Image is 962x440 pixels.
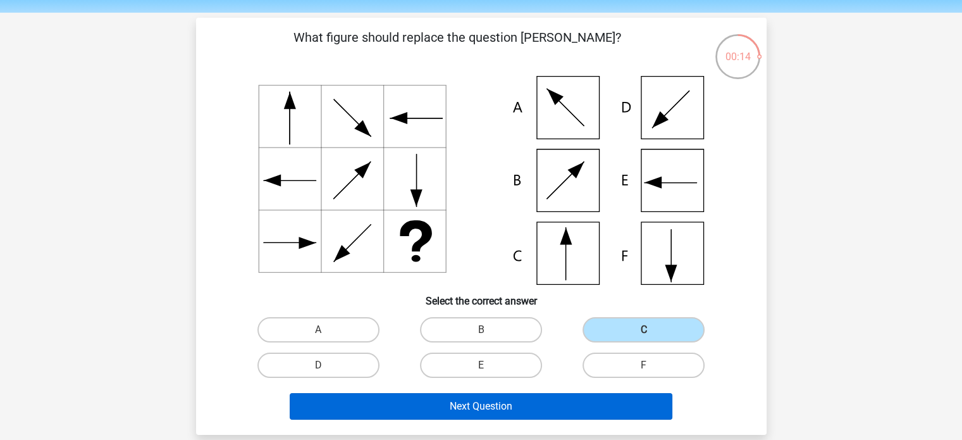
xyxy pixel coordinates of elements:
p: What figure should replace the question [PERSON_NAME]? [216,28,699,66]
div: 00:14 [714,33,762,65]
label: C [583,317,705,343]
label: A [257,317,379,343]
h6: Select the correct answer [216,285,746,307]
label: B [420,317,542,343]
button: Next Question [290,393,672,420]
label: D [257,353,379,378]
label: E [420,353,542,378]
label: F [583,353,705,378]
